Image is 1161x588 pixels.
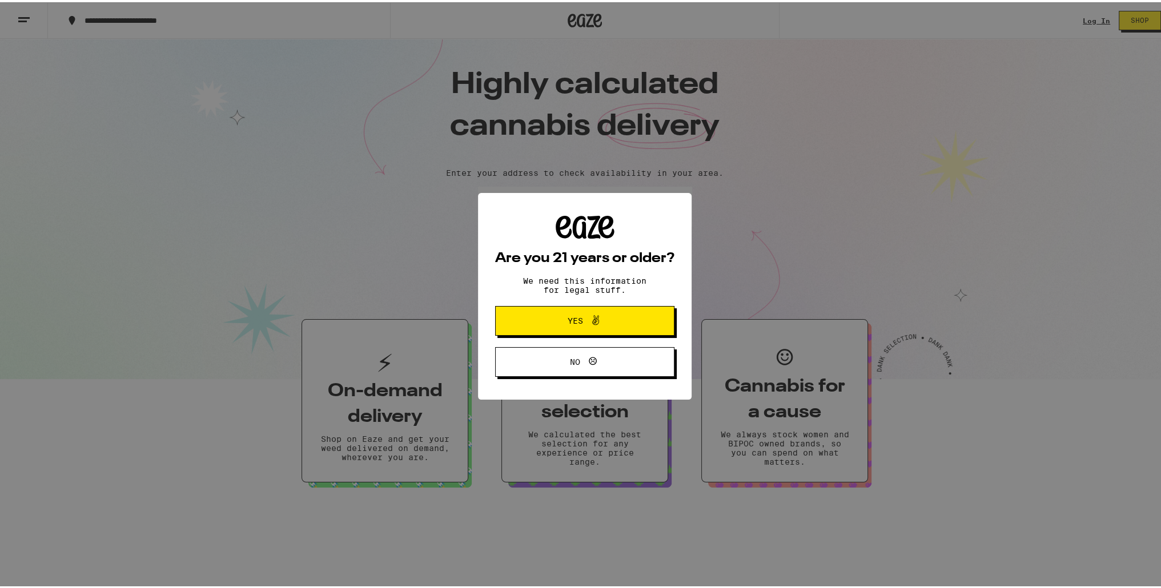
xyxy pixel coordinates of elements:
h2: Are you 21 years or older? [495,249,674,263]
button: Yes [495,304,674,333]
span: No [570,356,580,364]
span: Hi. Need any help? [7,8,82,17]
p: We need this information for legal stuff. [513,274,656,292]
span: Yes [568,315,583,323]
button: No [495,345,674,374]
